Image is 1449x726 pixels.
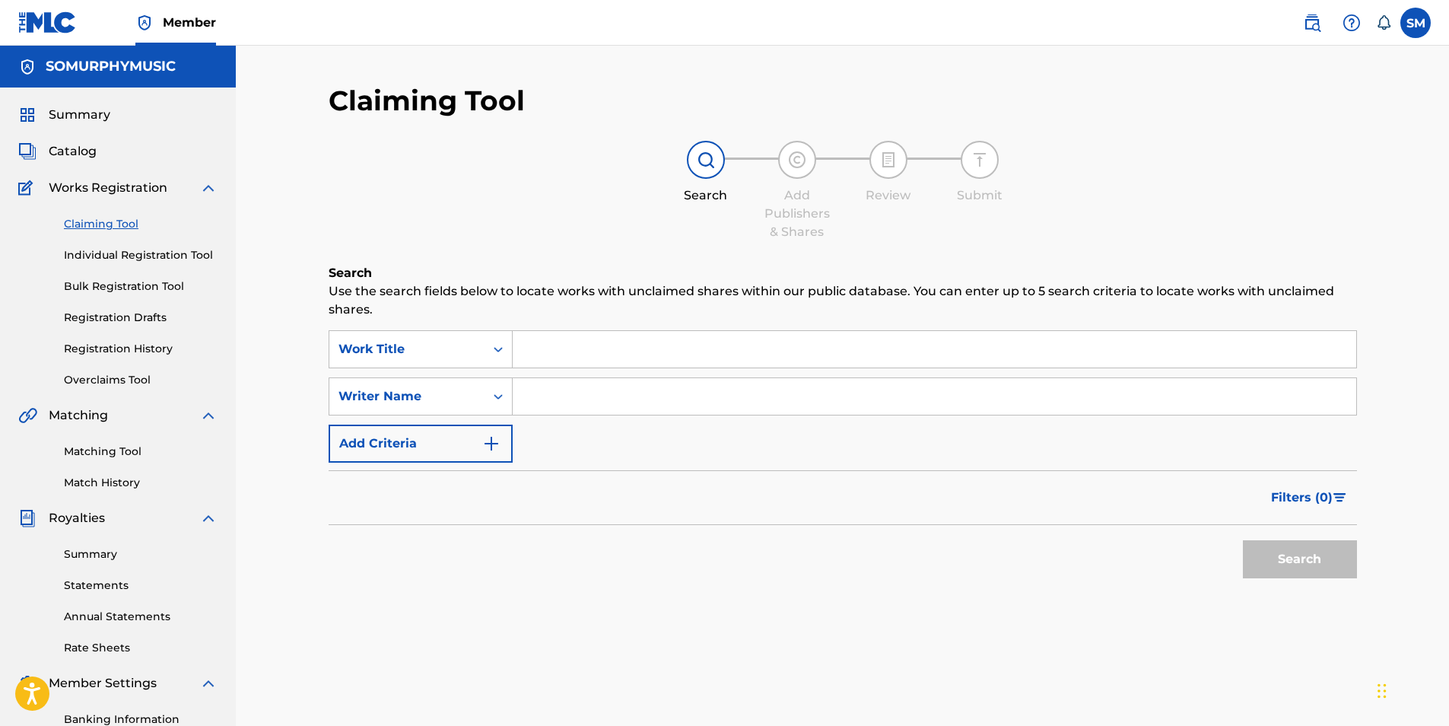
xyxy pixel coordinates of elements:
a: Summary [64,546,218,562]
div: Search [668,186,744,205]
img: step indicator icon for Search [697,151,715,169]
div: Notifications [1376,15,1391,30]
img: Summary [18,106,37,124]
h5: SOMURPHYMUSIC [46,58,176,75]
img: Accounts [18,58,37,76]
span: Summary [49,106,110,124]
img: search [1303,14,1321,32]
img: help [1343,14,1361,32]
img: filter [1333,493,1346,502]
div: Submit [942,186,1018,205]
span: Filters ( 0 ) [1271,489,1333,507]
form: Search Form [329,330,1357,586]
img: MLC Logo [18,11,77,33]
a: Claiming Tool [64,216,218,232]
h6: Search [329,264,1357,282]
a: Public Search [1297,8,1327,38]
p: Use the search fields below to locate works with unclaimed shares within our public database. You... [329,282,1357,319]
a: Match History [64,475,218,491]
button: Add Criteria [329,425,513,463]
div: Writer Name [338,387,475,406]
span: Royalties [49,509,105,527]
a: Annual Statements [64,609,218,625]
img: expand [199,406,218,425]
img: expand [199,509,218,527]
a: SummarySummary [18,106,110,124]
img: Member Settings [18,674,37,693]
img: expand [199,674,218,693]
span: Matching [49,406,108,425]
div: Add Publishers & Shares [759,186,835,241]
img: Works Registration [18,179,38,197]
span: Works Registration [49,179,167,197]
a: Statements [64,578,218,594]
img: step indicator icon for Review [879,151,898,169]
button: Filters (0) [1262,479,1357,517]
a: Registration History [64,341,218,357]
iframe: Chat Widget [1373,653,1449,726]
img: Catalog [18,142,37,161]
div: Review [850,186,926,205]
img: expand [199,179,218,197]
span: Member Settings [49,674,157,693]
img: Matching [18,406,37,425]
a: Overclaims Tool [64,372,218,388]
a: Rate Sheets [64,640,218,656]
img: Top Rightsholder [135,14,154,32]
span: Catalog [49,142,97,161]
h2: Claiming Tool [329,84,525,118]
a: Registration Drafts [64,310,218,326]
img: 9d2ae6d4665cec9f34b9.svg [482,435,500,453]
div: Help [1336,8,1367,38]
a: Matching Tool [64,444,218,460]
div: User Menu [1400,8,1431,38]
img: Royalties [18,509,37,527]
img: step indicator icon for Add Publishers & Shares [788,151,806,169]
a: CatalogCatalog [18,142,97,161]
img: step indicator icon for Submit [971,151,989,169]
a: Bulk Registration Tool [64,279,218,295]
div: Work Title [338,340,475,358]
div: Drag [1378,668,1387,714]
span: Member [163,14,216,31]
a: Individual Registration Tool [64,247,218,263]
